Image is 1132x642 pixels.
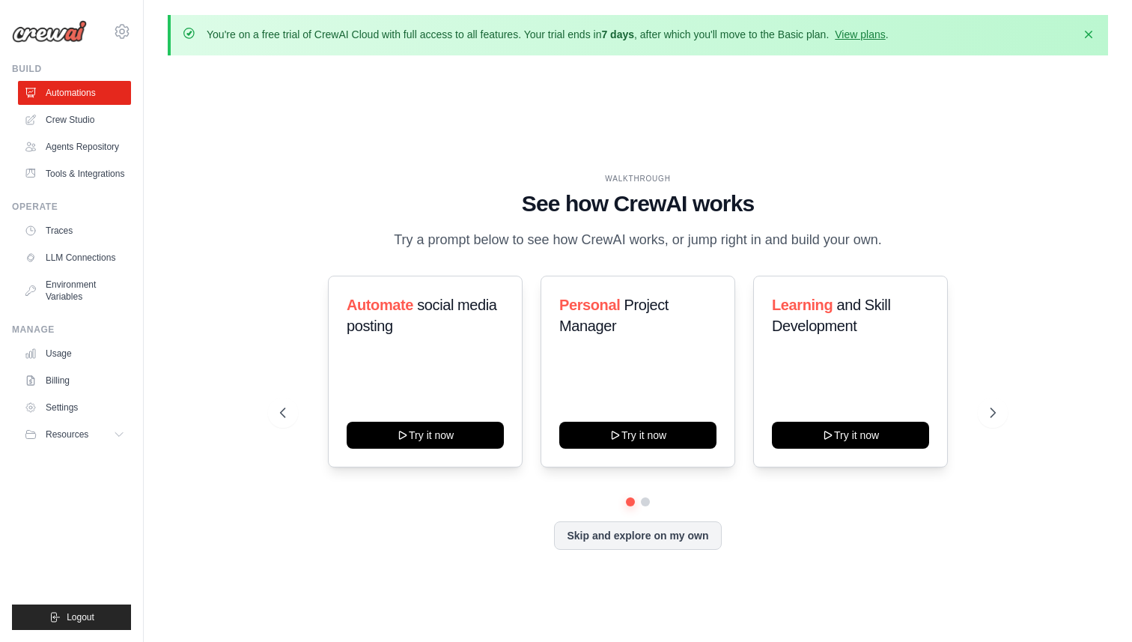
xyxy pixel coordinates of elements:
[207,27,889,42] p: You're on a free trial of CrewAI Cloud with full access to all features. Your trial ends in , aft...
[347,297,497,334] span: social media posting
[18,108,131,132] a: Crew Studio
[12,20,87,43] img: Logo
[18,219,131,243] a: Traces
[18,342,131,366] a: Usage
[559,297,620,313] span: Personal
[18,423,131,446] button: Resources
[835,28,885,40] a: View plans
[18,135,131,159] a: Agents Repository
[18,246,131,270] a: LLM Connections
[46,428,88,440] span: Resources
[1057,570,1132,642] iframe: Chat Widget
[772,422,929,449] button: Try it now
[12,324,131,336] div: Manage
[772,297,833,313] span: Learning
[554,521,721,550] button: Skip and explore on my own
[280,190,996,217] h1: See how CrewAI works
[347,297,413,313] span: Automate
[601,28,634,40] strong: 7 days
[559,422,716,449] button: Try it now
[18,81,131,105] a: Automations
[12,63,131,75] div: Build
[347,422,504,449] button: Try it now
[772,297,890,334] span: and Skill Development
[18,273,131,309] a: Environment Variables
[67,611,94,623] span: Logout
[12,201,131,213] div: Operate
[12,605,131,630] button: Logout
[559,297,669,334] span: Project Manager
[18,396,131,420] a: Settings
[280,173,996,184] div: WALKTHROUGH
[18,369,131,393] a: Billing
[18,162,131,186] a: Tools & Integrations
[386,229,889,251] p: Try a prompt below to see how CrewAI works, or jump right in and build your own.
